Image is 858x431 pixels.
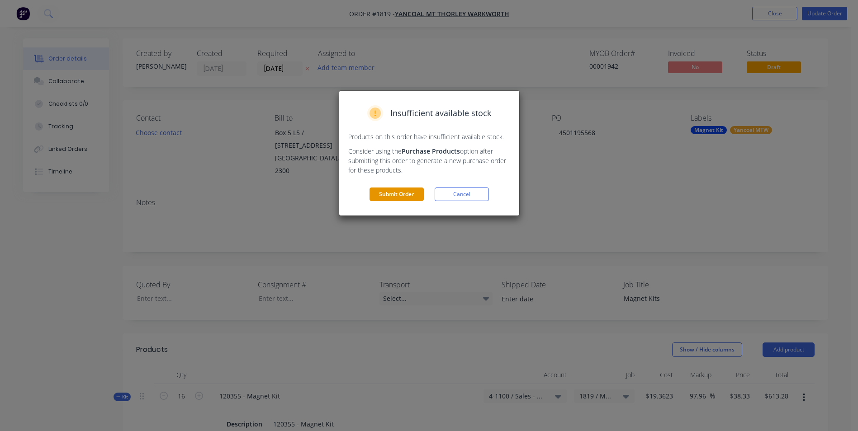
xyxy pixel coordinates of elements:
span: Insufficient available stock [390,107,491,119]
p: Products on this order have insufficient available stock. [348,132,510,141]
strong: Purchase Products [402,147,460,155]
button: Cancel [435,187,489,201]
button: Submit Order [370,187,424,201]
p: Consider using the option after submitting this order to generate a new purchase order for these ... [348,146,510,175]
